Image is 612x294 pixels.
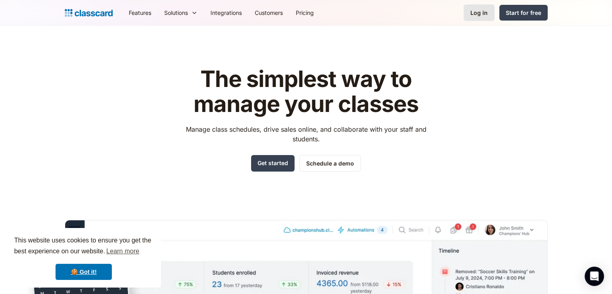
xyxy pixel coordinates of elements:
[470,8,488,17] div: Log in
[6,228,161,288] div: cookieconsent
[464,4,495,21] a: Log in
[105,245,140,257] a: learn more about cookies
[506,8,541,17] div: Start for free
[178,67,434,116] h1: The simplest way to manage your classes
[585,267,604,286] div: Open Intercom Messenger
[178,124,434,144] p: Manage class schedules, drive sales online, and collaborate with your staff and students.
[204,4,248,22] a: Integrations
[65,7,113,19] a: home
[56,264,112,280] a: dismiss cookie message
[499,5,548,21] a: Start for free
[158,4,204,22] div: Solutions
[14,236,153,257] span: This website uses cookies to ensure you get the best experience on our website.
[299,155,361,172] a: Schedule a demo
[122,4,158,22] a: Features
[164,8,188,17] div: Solutions
[251,155,295,172] a: Get started
[289,4,320,22] a: Pricing
[248,4,289,22] a: Customers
